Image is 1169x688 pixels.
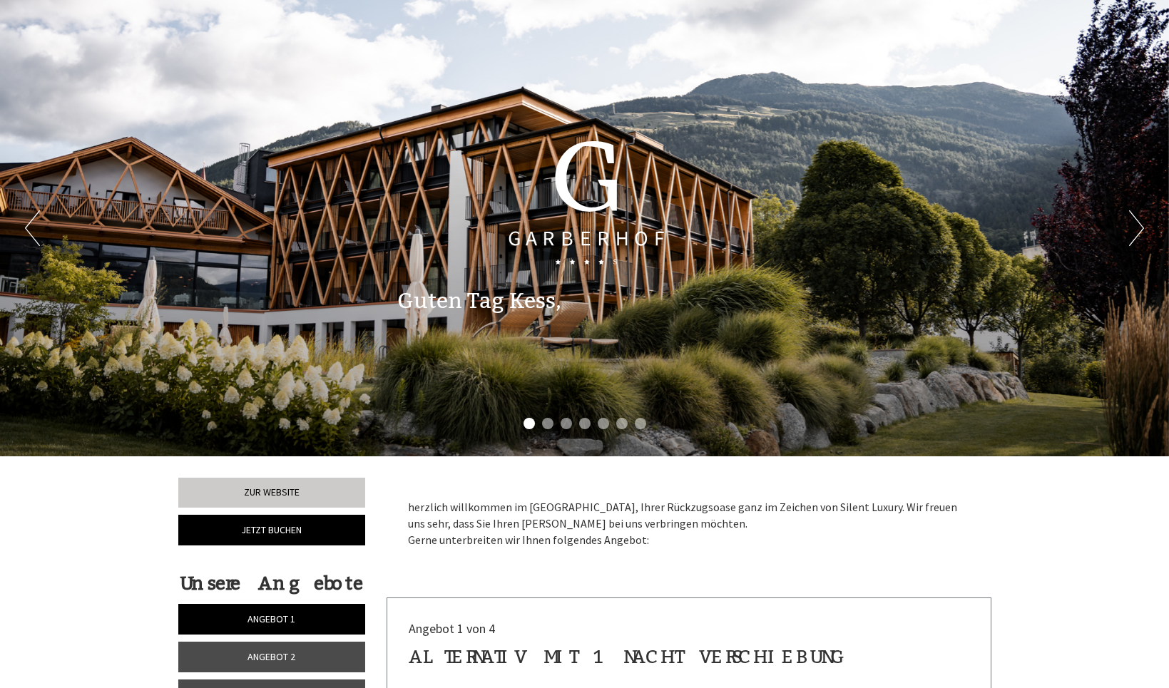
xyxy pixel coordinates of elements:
button: Next [1129,210,1144,246]
span: Angebot 2 [247,650,295,663]
div: Alternativ mit 1 Nacht Verschiebung [409,644,844,670]
a: Jetzt buchen [178,515,366,545]
span: Angebot 1 [247,612,295,625]
a: Zur Website [178,478,366,508]
div: Unsere Angebote [178,570,366,597]
span: Angebot 1 von 4 [409,620,495,637]
button: Previous [25,210,40,246]
p: herzlich willkommen im [GEOGRAPHIC_DATA], Ihrer Rückzugsoase ganz im Zeichen von Silent Luxury. W... [408,499,970,548]
h1: Guten Tag Kess, [397,289,561,313]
